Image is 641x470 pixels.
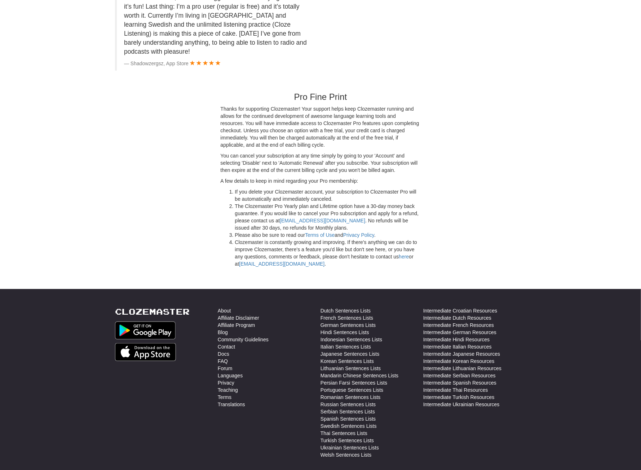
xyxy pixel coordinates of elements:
a: Affiliate Program [218,322,255,329]
a: Romanian Sentences Lists [320,394,381,401]
a: Dutch Sentences Lists [320,307,371,314]
a: Welsh Sentences Lists [320,451,371,458]
a: Persian Farsi Sentences Lists [320,379,387,386]
a: Spanish Sentences Lists [320,415,376,422]
a: Teaching [218,386,238,394]
img: Get it on App Store [115,343,176,361]
a: Intermediate Spanish Resources [423,379,496,386]
a: Intermediate Turkish Resources [423,394,495,401]
a: [EMAIL_ADDRESS][DOMAIN_NAME] [239,261,324,267]
a: Forum [218,365,232,372]
a: Italian Sentences Lists [320,343,371,350]
a: German Sentences Lists [320,322,376,329]
a: Intermediate Japanese Resources [423,350,500,358]
a: Hindi Sentences Lists [320,329,369,336]
a: Intermediate German Resources [423,329,496,336]
p: Thanks for supporting Clozemaster! Your support helps keep Clozemaster running and allows for the... [221,105,421,148]
a: Intermediate Korean Resources [423,358,495,365]
a: Intermediate Hindi Resources [423,336,490,343]
li: If you delete your Clozemaster account, your subscription to Clozemaster Pro will be automaticall... [235,188,421,203]
a: Languages [218,372,243,379]
a: Russian Sentences Lists [320,401,376,408]
a: Swedish Sentences Lists [320,422,377,430]
a: [EMAIL_ADDRESS][DOMAIN_NAME] [280,218,365,223]
a: About [218,307,231,314]
a: Terms of Use [305,232,335,238]
li: Clozemaster is constantly growing and improving. If there's anything we can do to improve Clozema... [235,239,421,267]
a: here [399,254,409,260]
a: Privacy Policy [343,232,374,238]
a: Mandarin Chinese Sentences Lists [320,372,398,379]
a: Intermediate Thai Resources [423,386,488,394]
a: Serbian Sentences Lists [320,408,375,415]
a: Intermediate French Resources [423,322,494,329]
a: Docs [218,350,229,358]
a: Clozemaster [115,307,190,316]
a: Thai Sentences Lists [320,430,367,437]
p: You can cancel your subscription at any time simply by going to your 'Account' and selecting 'Dis... [221,152,421,174]
a: Lithuanian Sentences Lists [320,365,381,372]
li: The Clozemaster Pro Yearly plan and Lifetime option have a 30-day money back guarantee. If you wo... [235,203,421,231]
p: A few details to keep in mind regarding your Pro membership: [221,177,421,185]
a: Affiliate Disclaimer [218,314,259,322]
a: Korean Sentences Lists [320,358,374,365]
a: Terms [218,394,231,401]
a: Privacy [218,379,234,386]
a: Blog [218,329,228,336]
a: Turkish Sentences Lists [320,437,374,444]
a: Intermediate Italian Resources [423,343,492,350]
a: Portuguese Sentences Lists [320,386,383,394]
h3: Pro Fine Print [221,92,421,102]
a: Japanese Sentences Lists [320,350,379,358]
a: FAQ [218,358,228,365]
a: Indonesian Sentences Lists [320,336,382,343]
a: Community Guidelines [218,336,269,343]
a: Intermediate Lithuanian Resources [423,365,501,372]
li: Please also be sure to read our and . [235,231,421,239]
img: Get it on Google Play [115,322,176,340]
a: Translations [218,401,245,408]
a: Contact [218,343,235,350]
a: Intermediate Ukrainian Resources [423,401,500,408]
a: French Sentences Lists [320,314,373,322]
a: Intermediate Dutch Resources [423,314,491,322]
a: Ukrainian Sentences Lists [320,444,379,451]
a: Intermediate Serbian Resources [423,372,496,379]
footer: Shadowzergsz, App Store [124,60,308,67]
a: Intermediate Croatian Resources [423,307,497,314]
